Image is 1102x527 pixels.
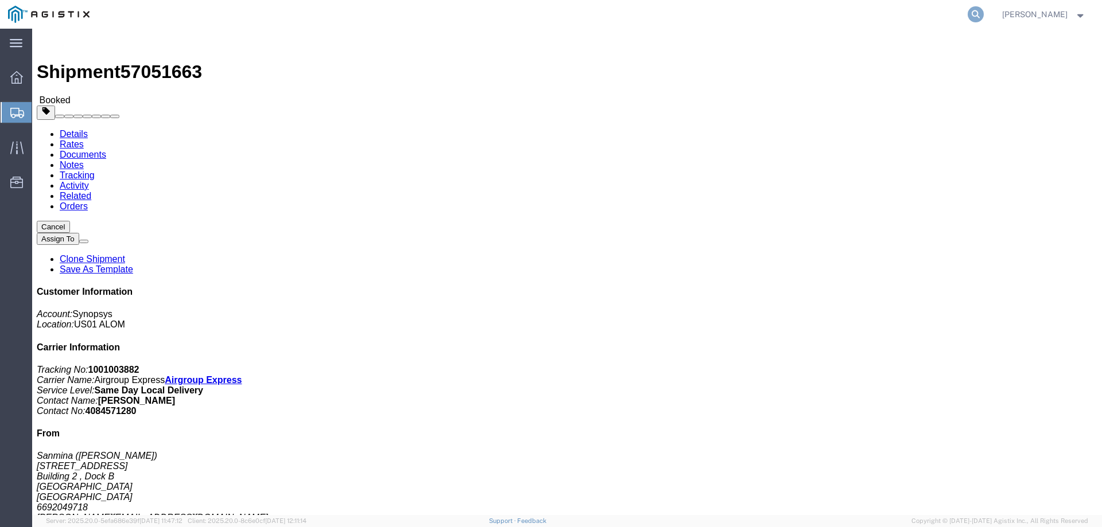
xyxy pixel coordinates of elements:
[46,517,183,524] span: Server: 2025.20.0-5efa686e39f
[911,516,1088,526] span: Copyright © [DATE]-[DATE] Agistix Inc., All Rights Reserved
[1002,8,1068,21] span: Mansi Somaiya
[1002,7,1087,21] button: [PERSON_NAME]
[517,517,546,524] a: Feedback
[265,517,306,524] span: [DATE] 12:11:14
[188,517,306,524] span: Client: 2025.20.0-8c6e0cf
[32,29,1102,515] iframe: FS Legacy Container
[489,517,518,524] a: Support
[8,6,90,23] img: logo
[139,517,183,524] span: [DATE] 11:47:12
